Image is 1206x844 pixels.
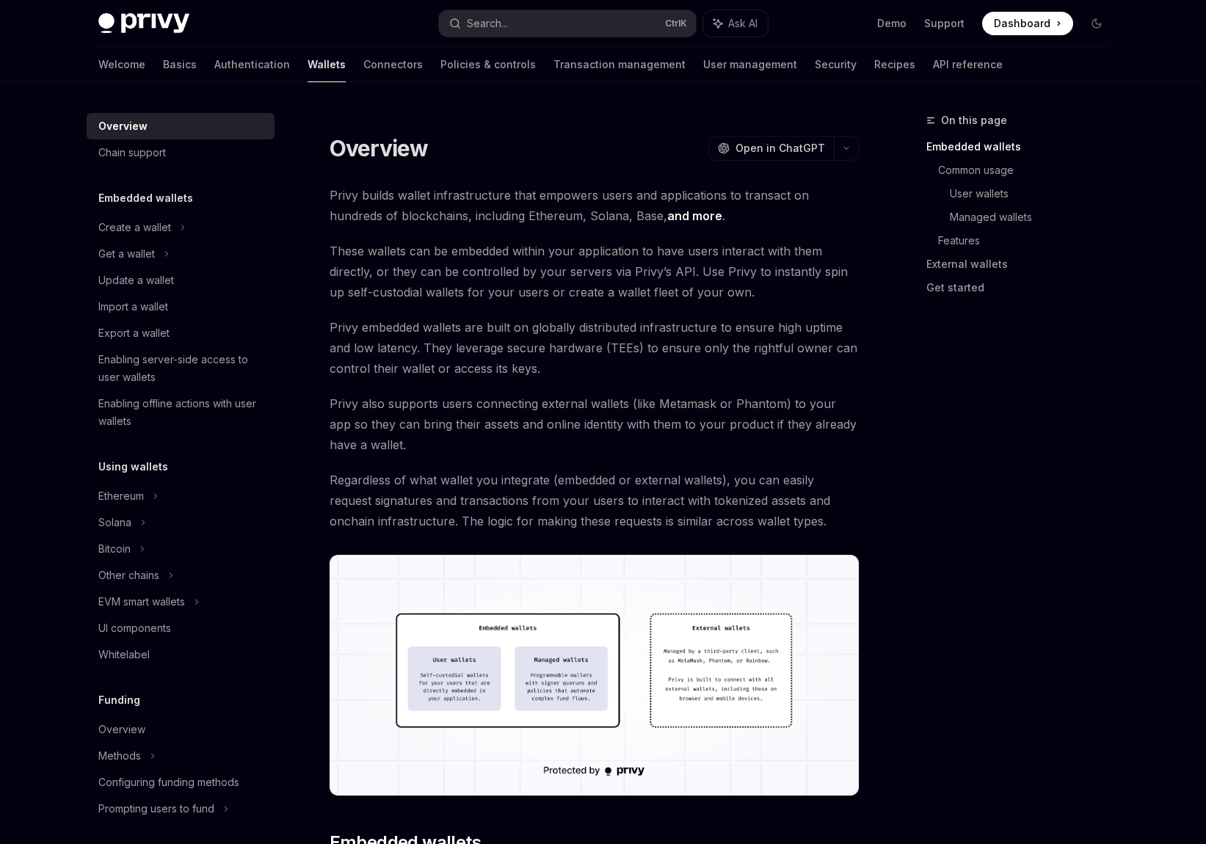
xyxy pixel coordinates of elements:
img: images/walletoverview.png [330,555,859,796]
a: Policies & controls [440,47,536,82]
span: Privy also supports users connecting external wallets (like Metamask or Phantom) to your app so t... [330,393,859,455]
a: Demo [877,16,907,31]
a: Configuring funding methods [87,769,275,796]
a: Recipes [874,47,915,82]
div: Other chains [98,567,159,584]
a: External wallets [926,252,1120,276]
div: Solana [98,514,131,531]
span: Regardless of what wallet you integrate (embedded or external wallets), you can easily request si... [330,470,859,531]
a: Enabling server-side access to user wallets [87,346,275,390]
a: Overview [87,113,275,139]
span: Ctrl K [665,18,687,29]
a: Authentication [214,47,290,82]
a: Wallets [308,47,346,82]
div: Update a wallet [98,272,174,289]
div: Create a wallet [98,219,171,236]
div: Get a wallet [98,245,155,263]
div: EVM smart wallets [98,593,185,611]
a: and more [667,208,722,224]
a: Dashboard [982,12,1073,35]
div: Import a wallet [98,298,168,316]
span: Open in ChatGPT [735,141,825,156]
a: User management [703,47,797,82]
a: Basics [163,47,197,82]
div: Whitelabel [98,646,150,663]
h1: Overview [330,135,429,161]
div: Enabling offline actions with user wallets [98,395,266,430]
div: Search... [467,15,508,32]
a: Embedded wallets [926,135,1120,159]
div: Ethereum [98,487,144,505]
a: Security [815,47,857,82]
span: Ask AI [728,16,758,31]
a: UI components [87,615,275,641]
a: Support [924,16,965,31]
a: Update a wallet [87,267,275,294]
div: Export a wallet [98,324,170,342]
img: dark logo [98,13,189,34]
a: Managed wallets [950,205,1120,229]
button: Open in ChatGPT [708,136,834,161]
span: These wallets can be embedded within your application to have users interact with them directly, ... [330,241,859,302]
a: Connectors [363,47,423,82]
div: Chain support [98,144,166,161]
a: API reference [933,47,1003,82]
div: Prompting users to fund [98,800,214,818]
div: Bitcoin [98,540,131,558]
div: Configuring funding methods [98,774,239,791]
a: Import a wallet [87,294,275,320]
h5: Funding [98,691,140,709]
a: Common usage [938,159,1120,182]
a: Overview [87,716,275,743]
span: Privy builds wallet infrastructure that empowers users and applications to transact on hundreds o... [330,185,859,226]
a: Transaction management [553,47,686,82]
div: Enabling server-side access to user wallets [98,351,266,386]
button: Ask AI [703,10,768,37]
h5: Using wallets [98,458,168,476]
a: Enabling offline actions with user wallets [87,390,275,434]
a: User wallets [950,182,1120,205]
div: UI components [98,619,171,637]
span: Privy embedded wallets are built on globally distributed infrastructure to ensure high uptime and... [330,317,859,379]
button: Toggle dark mode [1085,12,1108,35]
div: Overview [98,721,145,738]
h5: Embedded wallets [98,189,193,207]
a: Get started [926,276,1120,299]
a: Chain support [87,139,275,166]
a: Whitelabel [87,641,275,668]
a: Features [938,229,1120,252]
span: On this page [941,112,1007,129]
a: Export a wallet [87,320,275,346]
a: Welcome [98,47,145,82]
div: Methods [98,747,141,765]
span: Dashboard [994,16,1050,31]
button: Search...CtrlK [439,10,696,37]
div: Overview [98,117,148,135]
